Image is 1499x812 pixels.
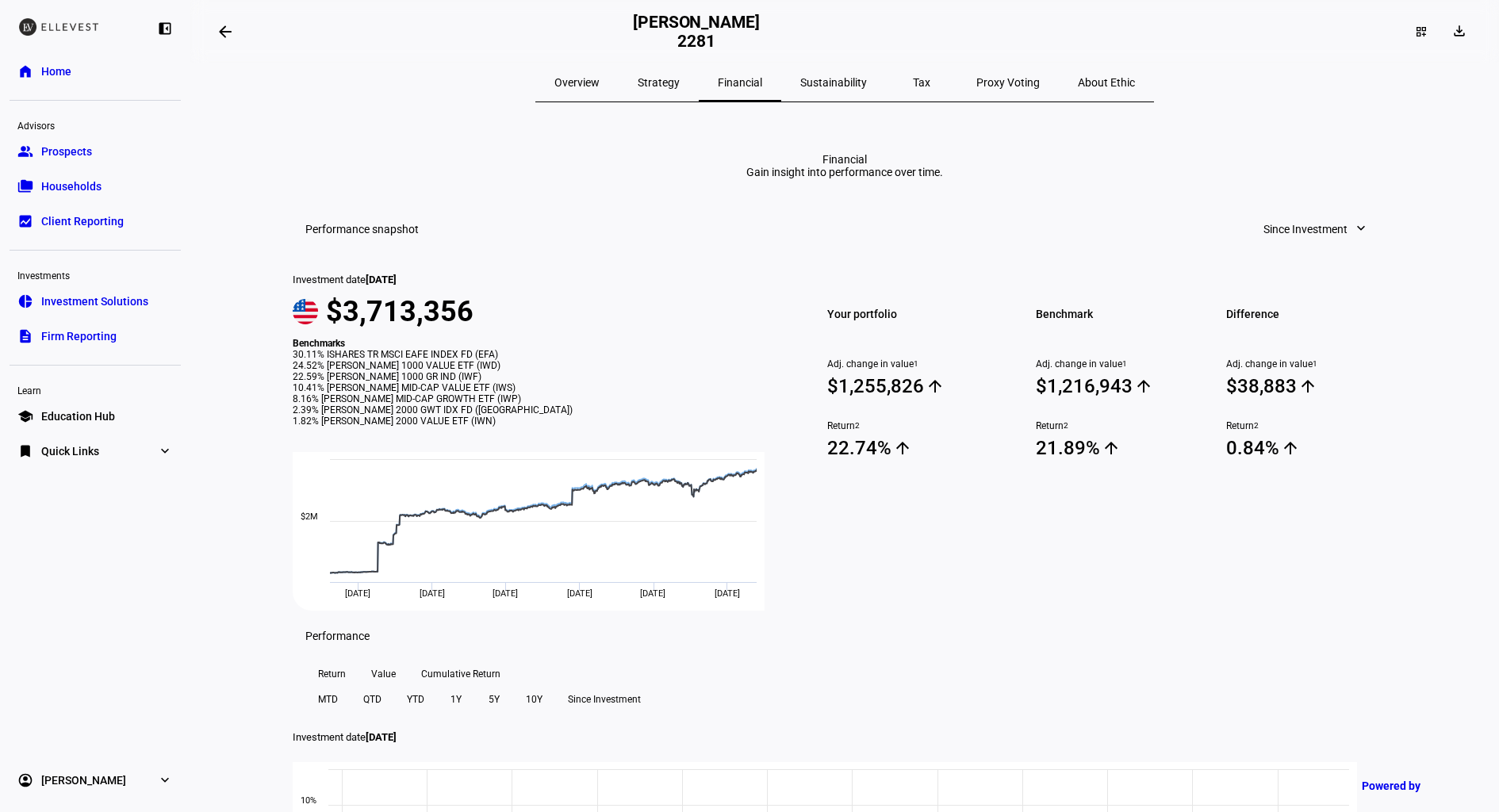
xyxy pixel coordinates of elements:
eth-mat-symbol: group [17,144,33,159]
button: 10Y [513,687,555,712]
span: Difference [1226,303,1397,325]
eth-mat-symbol: bookmark [17,443,33,459]
h3: Performance snapshot [305,223,419,236]
eth-mat-symbol: bid_landscape [17,213,33,229]
span: [PERSON_NAME] [41,772,126,788]
div: 30.11% ISHARES TR MSCI EAFE INDEX FD (EFA) [293,349,783,360]
button: Since Investment [555,687,654,712]
mat-icon: arrow_upward [1102,439,1121,458]
span: [DATE] [493,588,518,599]
eth-mat-symbol: expand_more [157,443,173,459]
span: Value [371,661,396,687]
span: Return [1226,420,1397,431]
div: $1,255,826 [827,375,924,397]
span: [DATE] [345,588,370,599]
span: About Ethic [1078,77,1135,88]
text: $2M [301,511,318,522]
span: MTD [318,687,338,712]
span: [DATE] [366,731,397,743]
sup: 1 [1313,358,1317,370]
sup: 2 [855,420,860,431]
eth-mat-symbol: left_panel_close [157,21,173,36]
sup: 1 [914,358,918,370]
div: Investment date [293,274,783,285]
button: Value [358,661,408,687]
span: Firm Reporting [41,328,117,344]
mat-icon: download [1451,23,1467,39]
button: Cumulative Return [408,661,513,687]
span: QTD [363,687,381,712]
span: Tax [913,77,930,88]
span: Since Investment [568,687,641,712]
div: 24.52% [PERSON_NAME] 1000 VALUE ETF (IWD) [293,360,783,371]
span: Education Hub [41,408,115,424]
a: bid_landscapeClient Reporting [10,205,181,237]
span: Since Investment [1263,213,1348,245]
h3: Performance [305,630,370,642]
span: $3,713,356 [326,295,473,328]
h2: [PERSON_NAME] 2281 [633,13,760,51]
span: Your portfolio [827,303,998,325]
span: 0.84% [1226,436,1397,460]
a: folder_copyHouseholds [10,170,181,202]
button: MTD [305,687,351,712]
span: 5Y [489,687,500,712]
sup: 1 [1122,358,1127,370]
div: Gain insight into performance over time. [746,166,943,178]
p: Investment date [293,731,1397,743]
eth-mat-symbol: pie_chart [17,293,33,309]
div: Learn [10,378,181,400]
span: Prospects [41,144,92,159]
mat-icon: arrow_upward [893,439,912,458]
span: Financial [718,77,762,88]
span: Return [318,661,346,687]
button: YTD [394,687,437,712]
span: Proxy Voting [976,77,1040,88]
span: [DATE] [715,588,740,599]
div: Financial [746,153,943,166]
span: Sustainability [800,77,867,88]
button: QTD [351,687,394,712]
eth-mat-symbol: home [17,63,33,79]
div: Benchmarks [293,338,783,349]
span: Benchmark [1036,303,1206,325]
button: 5Y [475,687,513,712]
button: 1Y [437,687,475,712]
span: Households [41,178,102,194]
span: Cumulative Return [421,661,500,687]
mat-icon: arrow_backwards [216,22,235,41]
eth-mat-symbol: description [17,328,33,344]
div: 22.59% [PERSON_NAME] 1000 GR IND (IWF) [293,371,783,382]
div: Investments [10,263,181,285]
a: descriptionFirm Reporting [10,320,181,352]
div: 8.16% [PERSON_NAME] MID-CAP GROWTH ETF (IWP) [293,393,783,404]
span: Adj. change in value [1226,358,1397,370]
div: 2.39% [PERSON_NAME] 2000 GWT IDX FD ([GEOGRAPHIC_DATA]) [293,404,783,416]
button: Since Investment [1248,213,1384,245]
a: pie_chartInvestment Solutions [10,285,181,317]
span: 10Y [526,687,542,712]
button: Return [305,661,358,687]
span: [DATE] [640,588,665,599]
div: 1.82% [PERSON_NAME] 2000 VALUE ETF (IWN) [293,416,783,427]
span: Investment Solutions [41,293,148,309]
mat-icon: arrow_upward [926,377,945,396]
span: YTD [407,687,424,712]
div: 10.41% [PERSON_NAME] MID-CAP VALUE ETF (IWS) [293,382,783,393]
eth-mat-symbol: account_circle [17,772,33,788]
eth-mat-symbol: expand_more [157,772,173,788]
sup: 2 [1254,420,1259,431]
span: Client Reporting [41,213,124,229]
span: Return [1036,420,1206,431]
span: [DATE] [567,588,592,599]
span: Adj. change in value [1036,358,1206,370]
div: Advisors [10,113,181,136]
span: Strategy [638,77,680,88]
span: 22.74% [827,436,998,460]
mat-icon: dashboard_customize [1415,25,1428,38]
mat-icon: arrow_upward [1298,377,1317,396]
text: 10% [301,795,316,806]
span: $38,883 [1226,374,1397,398]
span: [DATE] [366,274,397,285]
span: [DATE] [420,588,445,599]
